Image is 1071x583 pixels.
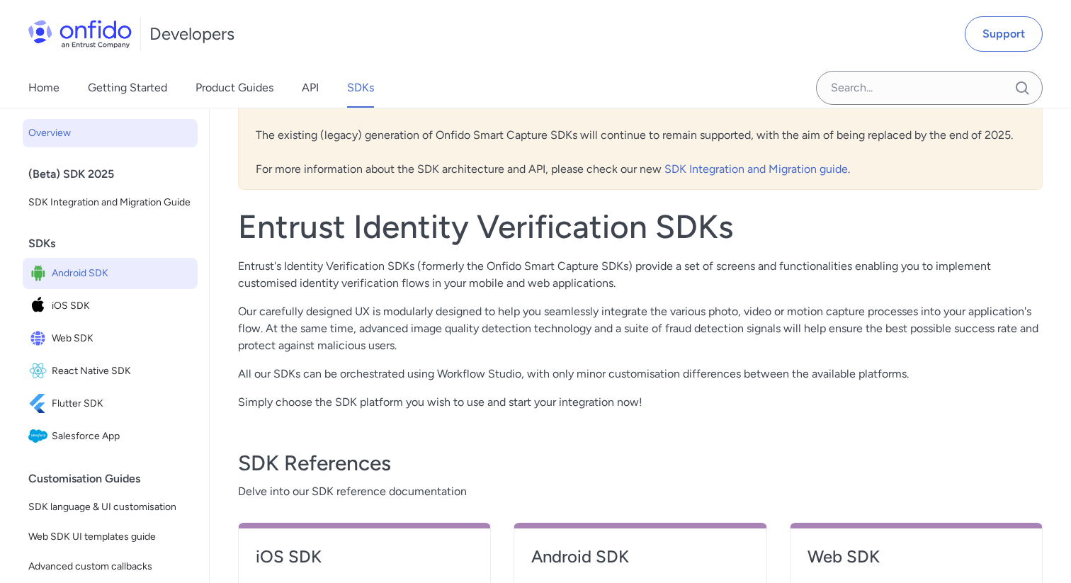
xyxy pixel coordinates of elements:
h4: Web SDK [807,545,1025,568]
span: React Native SDK [52,361,192,381]
img: IconFlutter SDK [28,394,52,414]
img: IconiOS SDK [28,296,52,316]
a: Overview [23,119,198,147]
img: IconAndroid SDK [28,264,52,283]
span: SDK language & UI customisation [28,499,192,516]
h4: Android SDK [531,545,749,568]
span: Android SDK [52,264,192,283]
img: IconWeb SDK [28,329,52,349]
a: Home [28,68,59,108]
a: SDK Integration and Migration Guide [23,188,198,217]
h1: Developers [149,23,234,45]
a: Web SDK UI templates guide [23,523,198,551]
a: IconFlutter SDKFlutter SDK [23,388,198,419]
div: Customisation Guides [28,465,203,493]
div: (Beta) SDK 2025 [28,160,203,188]
span: Advanced custom callbacks [28,558,192,575]
a: iOS SDK [256,545,473,579]
p: All our SDKs can be orchestrated using Workflow Studio, with only minor customisation differences... [238,366,1043,383]
input: Onfido search input field [816,71,1043,105]
span: Web SDK [52,329,192,349]
a: API [302,68,319,108]
h3: SDK References [238,449,1043,477]
p: Entrust's Identity Verification SDKs (formerly the Onfido Smart Capture SDKs) provide a set of sc... [238,258,1043,292]
h4: iOS SDK [256,545,473,568]
span: iOS SDK [52,296,192,316]
span: Salesforce App [52,426,192,446]
span: Web SDK UI templates guide [28,528,192,545]
h1: Entrust Identity Verification SDKs [238,207,1043,247]
span: Delve into our SDK reference documentation [238,483,1043,500]
p: Simply choose the SDK platform you wish to use and start your integration now! [238,394,1043,411]
a: Getting Started [88,68,167,108]
a: Product Guides [195,68,273,108]
img: IconReact Native SDK [28,361,52,381]
a: Android SDK [531,545,749,579]
div: SDKs [28,230,203,258]
a: IconAndroid SDKAndroid SDK [23,258,198,289]
span: Overview [28,125,192,142]
span: Flutter SDK [52,394,192,414]
a: Advanced custom callbacks [23,553,198,581]
a: Support [965,16,1043,52]
p: Our carefully designed UX is modularly designed to help you seamlessly integrate the various phot... [238,303,1043,354]
span: SDK Integration and Migration Guide [28,194,192,211]
a: Web SDK [807,545,1025,579]
a: IconiOS SDKiOS SDK [23,290,198,322]
a: IconSalesforce AppSalesforce App [23,421,198,452]
a: IconReact Native SDKReact Native SDK [23,356,198,387]
a: SDK Integration and Migration guide [664,162,848,176]
a: SDK language & UI customisation [23,493,198,521]
a: SDKs [347,68,374,108]
img: Onfido Logo [28,20,132,48]
img: IconSalesforce App [28,426,52,446]
a: IconWeb SDKWeb SDK [23,323,198,354]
